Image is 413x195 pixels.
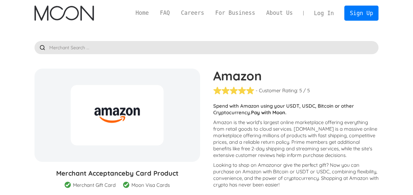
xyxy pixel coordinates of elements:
[130,9,154,17] a: Home
[34,168,200,178] h3: Merchant Acceptance
[175,9,210,17] a: Careers
[34,41,379,54] input: Merchant Search ...
[261,9,298,17] a: About Us
[210,9,261,17] a: For Business
[154,9,175,17] a: FAQ
[131,182,170,188] div: Moon Visa Cards
[126,169,178,177] span: by Card Product
[213,103,379,116] p: Spend with Amazon using your USDT, USDC, Bitcoin or other Cryptocurrency.
[213,119,379,159] p: Amazon is the world's largest online marketplace offering everything from retail goods to cloud s...
[344,6,379,20] a: Sign Up
[256,87,298,94] div: - Customer Rating:
[251,109,287,116] strong: Pay with Moon.
[213,69,379,83] h1: Amazon
[309,6,339,20] a: Log In
[299,87,302,94] div: 5
[213,162,379,188] p: Looking to shop on Amazon ? Now you can purchase on Amazon with Bitcoin or USDT or USDC, combinin...
[34,6,94,21] a: home
[34,6,94,21] img: Moon Logo
[277,162,326,168] span: or give the perfect gift
[73,182,116,188] div: Merchant Gift Card
[303,87,310,94] div: / 5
